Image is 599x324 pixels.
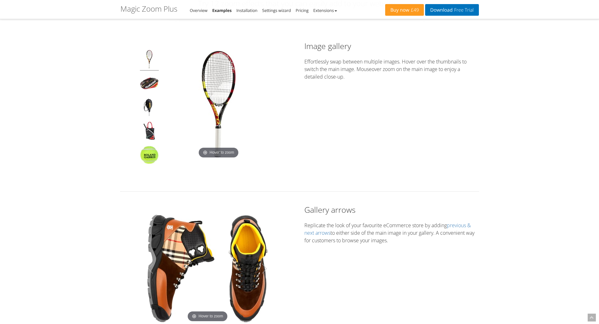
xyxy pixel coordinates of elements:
a: DownloadFree Trial [425,4,479,16]
img: Magic Zoom Plus - Examples [140,122,159,142]
a: Settings wizard [262,8,291,13]
h2: Image gallery [304,41,479,52]
span: Free Trial [452,8,474,13]
a: previous & next arrows [304,222,471,236]
img: Magic Zoom Plus - Examples [164,50,274,160]
p: Replicate the look of your favourite eCommerce store by adding to either side of the main image i... [304,222,479,244]
a: Extensions [313,8,337,13]
a: Hover to zoom [146,214,269,324]
h2: Gallery arrows [304,204,479,215]
img: Magic Zoom Plus - Examples [140,146,159,166]
a: Buy now£49 [385,4,424,16]
img: Magic Zoom Plus - Examples [140,98,159,118]
a: Examples [212,8,232,13]
p: Effortlessly swap between multiple images. Hover over the thumbnails to switch the main image. Mo... [304,58,479,80]
button: Next [259,260,269,277]
a: Overview [190,8,208,13]
span: £49 [409,8,419,13]
img: Magic Zoom Plus - Examples [140,74,159,95]
h1: Magic Zoom Plus [120,5,177,13]
button: Previous [146,260,156,277]
a: Installation [236,8,258,13]
a: Pricing [296,8,308,13]
img: Magic Zoom Plus - Examples [140,50,159,71]
a: Magic Zoom Plus - ExamplesHover to zoom [164,50,274,160]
